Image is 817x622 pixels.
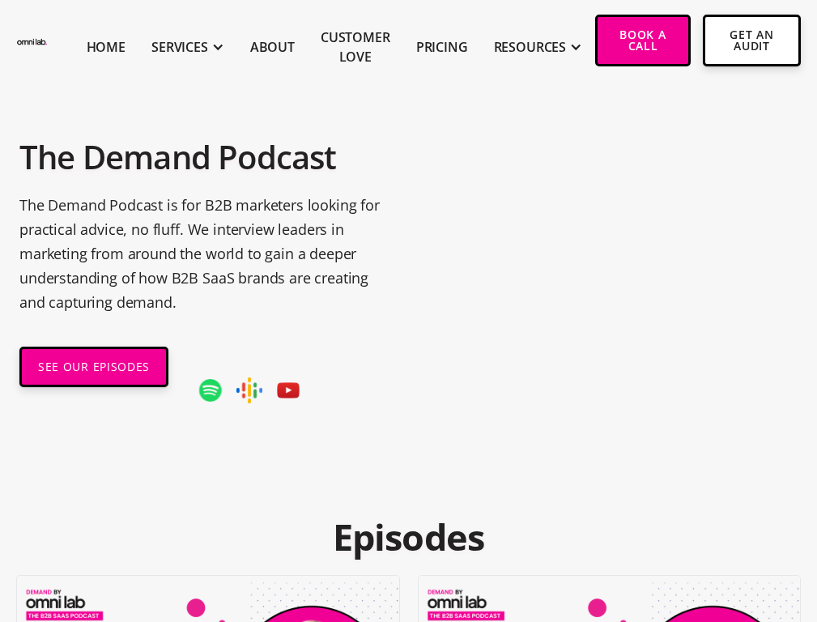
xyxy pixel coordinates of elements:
[19,193,388,314] p: The Demand Podcast is for B2B marketers looking for practical advice, no fluff. We interview lead...
[595,15,691,66] a: Book a Call
[250,37,295,57] a: About
[151,37,208,57] div: SERVICES
[703,15,801,66] a: Get An Audit
[321,28,390,66] a: Customer Love
[416,37,468,57] a: Pricing
[19,130,388,185] h1: The Demand Podcast
[19,347,168,387] a: SEE OUR EPISODES
[16,515,801,559] h2: Episodes
[16,36,48,46] img: Omni Lab: B2B SaaS Demand Generation Agency
[494,37,567,57] div: RESOURCES
[87,37,126,57] a: Home
[16,29,48,51] a: home
[526,434,817,622] iframe: Chat Widget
